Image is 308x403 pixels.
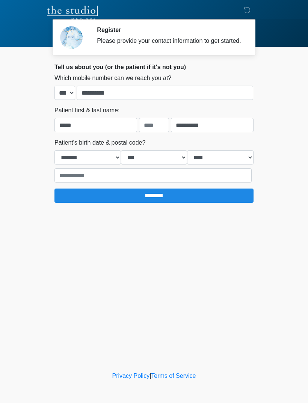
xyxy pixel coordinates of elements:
div: Please provide your contact information to get started. [97,36,242,45]
img: Agent Avatar [60,26,83,49]
label: Which mobile number can we reach you at? [54,74,171,83]
a: Privacy Policy [112,373,150,379]
label: Patient's birth date & postal code? [54,138,145,147]
a: | [149,373,151,379]
h2: Register [97,26,242,33]
img: The Studio Med Spa Logo [47,6,98,21]
label: Patient first & last name: [54,106,119,115]
a: Terms of Service [151,373,196,379]
h2: Tell us about you (or the patient if it's not you) [54,63,254,71]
